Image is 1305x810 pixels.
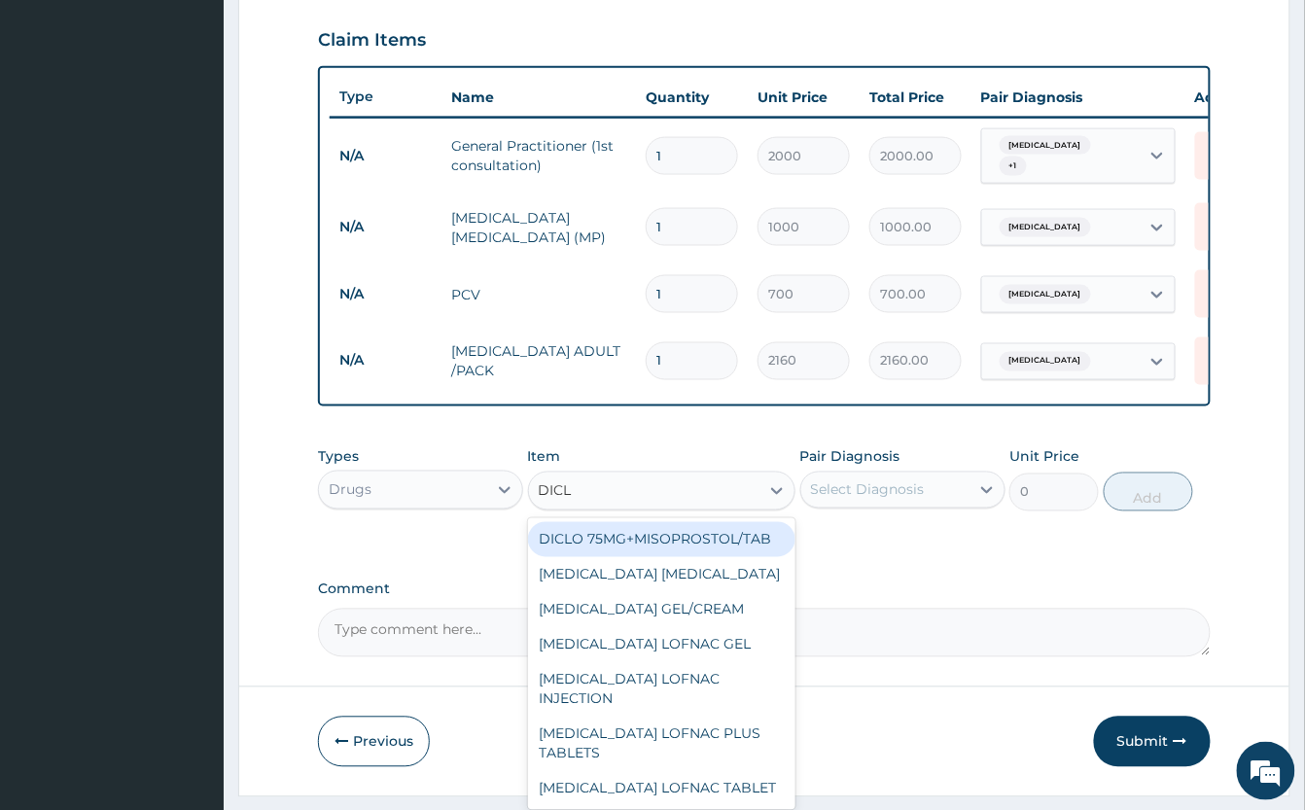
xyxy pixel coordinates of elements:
h3: Claim Items [318,30,426,52]
th: Total Price [860,78,971,117]
td: N/A [330,138,441,174]
th: Actions [1185,78,1283,117]
span: [MEDICAL_DATA] [1000,285,1091,304]
td: [MEDICAL_DATA] [MEDICAL_DATA] (MP) [441,198,636,257]
div: DICLO 75MG+MISOPROSTOL/TAB [528,522,795,557]
label: Item [528,447,561,467]
td: N/A [330,343,441,379]
span: + 1 [1000,157,1027,176]
th: Pair Diagnosis [971,78,1185,117]
th: Name [441,78,636,117]
td: [MEDICAL_DATA] ADULT /PACK [441,333,636,391]
label: Unit Price [1009,447,1079,467]
td: N/A [330,276,441,312]
div: [MEDICAL_DATA] LOFNAC GEL [528,627,795,662]
button: Add [1104,473,1193,511]
td: N/A [330,209,441,245]
div: Minimize live chat window [319,10,366,56]
td: PCV [441,275,636,314]
textarea: Type your message and hit 'Enter' [10,531,370,599]
div: [MEDICAL_DATA] LOFNAC TABLET [528,771,795,806]
td: General Practitioner (1st consultation) [441,126,636,185]
label: Types [318,449,359,466]
div: [MEDICAL_DATA] LOFNAC PLUS TABLETS [528,717,795,771]
div: [MEDICAL_DATA] GEL/CREAM [528,592,795,627]
div: Chat with us now [101,109,327,134]
th: Unit Price [748,78,860,117]
div: [MEDICAL_DATA] LOFNAC INJECTION [528,662,795,717]
span: [MEDICAL_DATA] [1000,218,1091,237]
span: [MEDICAL_DATA] [1000,352,1091,371]
button: Submit [1094,717,1211,767]
span: [MEDICAL_DATA] [1000,136,1091,156]
div: [MEDICAL_DATA] [MEDICAL_DATA] [528,557,795,592]
span: We're online! [113,245,268,441]
label: Pair Diagnosis [800,447,900,467]
button: Previous [318,717,430,767]
div: Select Diagnosis [811,480,925,500]
th: Type [330,79,441,115]
th: Quantity [636,78,748,117]
img: d_794563401_company_1708531726252_794563401 [36,97,79,146]
label: Comment [318,581,1211,598]
div: Drugs [329,480,371,500]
